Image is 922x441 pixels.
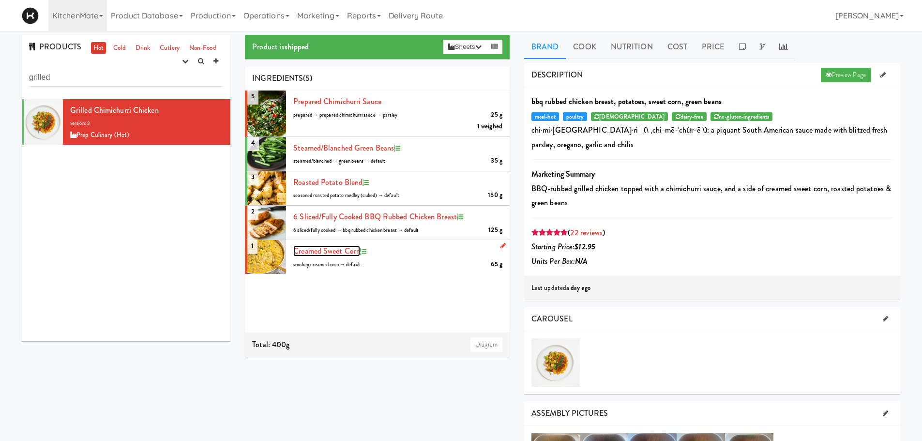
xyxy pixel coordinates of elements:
p: BBQ-rubbed grilled chicken topped with a chimichurri sauce, and a side of creamed sweet corn, roa... [531,182,893,210]
a: 6 sliced/fully cooked BBQ Rubbed Chicken Breast [293,211,457,222]
span: 1 [247,237,257,254]
input: Search dishes [29,69,223,87]
li: 26 sliced/fully cooked BBQ Rubbed Chicken Breast125 g6 sliced/fully cooked → bbq rubbed chicken b... [245,206,510,240]
i: Recipe [363,180,369,186]
i: Recipe [457,214,463,220]
span: Product is [252,41,309,52]
a: Brand [524,35,566,59]
span: (5) [303,73,312,84]
span: prepared → prepared chimichurri sauce → parsley [293,111,397,119]
div: 150 g [488,189,502,201]
span: Last updated [531,283,590,292]
span: 6 sliced/fully cooked → bbq rubbed chicken breast → default [293,227,419,234]
span: halal-chicken [672,112,706,121]
img: Micromart [22,7,39,24]
a: Diagram [470,337,502,352]
i: Starting Price: [531,241,595,252]
i: Units Per Box: [531,256,588,267]
a: Cost [660,35,695,59]
b: shipped [285,41,309,52]
span: Total: 400g [252,339,289,350]
li: 4steamed/blanched Green Beans35 gsteamed/blanched → green beans → default [245,137,510,171]
a: Cold [111,42,128,54]
li: Grilled Chimichurri Chickenversion: 3Prep Culinary (Hot) [22,99,230,145]
b: Marketing Summary [531,168,595,180]
span: steamed/blanched → green beans → default [293,157,385,165]
li: 3roasted potato blend150 gseasoned roasted potato medley (cubed) → default [245,171,510,206]
span: halal-chicken [710,112,773,121]
span: poultry [563,112,587,121]
a: Cook [566,35,603,59]
a: Price [695,35,732,59]
span: smokey creamed corn → default [293,261,361,268]
div: ( ) [531,226,893,240]
a: steamed/blanched Green Beans [293,142,394,153]
span: DESCRIPTION [531,69,583,80]
span: seasoned roasted potato medley (cubed) → default [293,192,399,199]
span: 5 [247,88,258,105]
b: bbq rubbed chicken breast, potatoes, sweet corn, green beans [531,96,722,107]
div: Prep Culinary (Hot) [70,129,223,141]
div: 25 g [491,109,502,121]
a: Preview Page [821,68,871,82]
a: Drink [133,42,153,54]
a: Nutrition [604,35,660,59]
li: 5prepared Chimichurri sauce25 gprepared → prepared chimichurri sauce → parsley1 weighed [245,91,510,137]
span: ASSEMBLY PICTURES [531,408,608,419]
div: 35 g [491,155,502,167]
span: INGREDIENTS [252,73,303,84]
a: Hot [91,42,106,54]
span: meal-hot [531,112,559,121]
b: a day ago [566,283,590,292]
b: $12.95 [574,241,595,252]
span: CAROUSEL [531,313,573,324]
i: Recipe [394,145,400,152]
a: creamed sweet corn [293,245,360,257]
a: Non-Food [187,42,219,54]
div: 65 g [491,259,502,271]
span: 3 [247,168,258,185]
div: 1 weighed [477,121,502,133]
span: 4 [247,134,259,151]
button: Sheets [443,40,486,54]
a: prepared Chimichurri sauce [293,96,381,107]
a: Cutlery [157,42,182,54]
span: version: 3 [70,120,90,127]
span: halal-chicken [591,112,668,121]
a: 22 reviews [570,227,603,238]
div: 125 g [488,224,502,236]
span: 2 [247,203,258,220]
p: chi·mi·[GEOGRAPHIC_DATA]·ri | (\ ˌchi-mē-ˈchu̇r-ē \): a piquant South American sauce made with bl... [531,123,893,152]
i: Recipe [360,248,366,255]
b: N/A [575,256,588,267]
span: Grilled Chimichurri Chicken [70,105,159,116]
a: roasted potato blend [293,177,363,188]
span: PRODUCTS [29,41,81,52]
li: 1creamed sweet corn65 gsmokey creamed corn → default [245,240,510,274]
